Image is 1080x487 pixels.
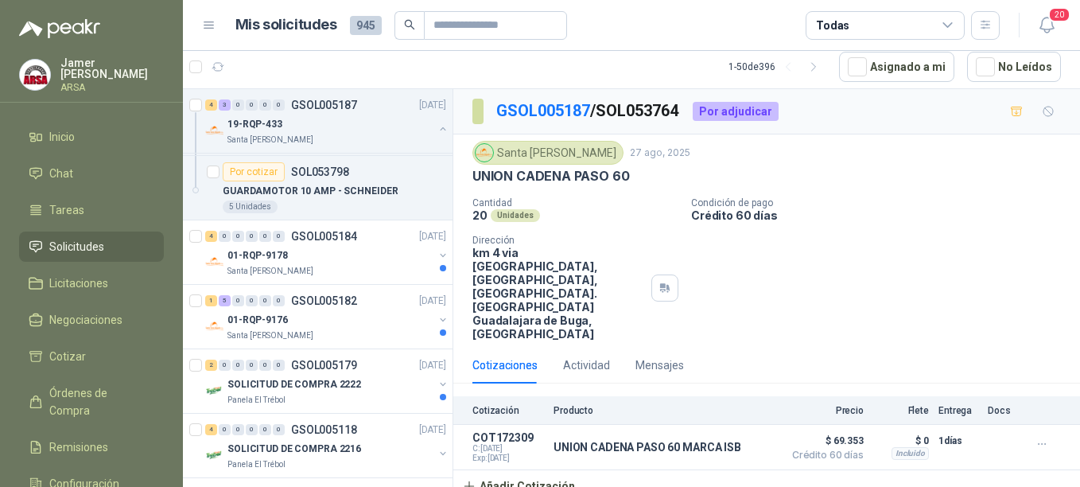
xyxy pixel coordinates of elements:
[472,168,629,185] p: UNION CADENA PASO 60
[291,295,357,306] p: GSOL005182
[219,231,231,242] div: 0
[205,424,217,435] div: 4
[291,99,357,111] p: GSOL005187
[419,229,446,244] p: [DATE]
[784,431,864,450] span: $ 69.353
[259,231,271,242] div: 0
[19,122,164,152] a: Inicio
[227,458,286,471] p: Panela El Trébol
[938,431,978,450] p: 1 días
[19,305,164,335] a: Negociaciones
[183,156,453,220] a: Por cotizarSOL053798GUARDAMOTOR 10 AMP - SCHNEIDER5 Unidades
[246,231,258,242] div: 0
[19,158,164,189] a: Chat
[350,16,382,35] span: 945
[49,311,122,329] span: Negociaciones
[563,356,610,374] div: Actividad
[205,381,224,400] img: Company Logo
[259,99,271,111] div: 0
[291,231,357,242] p: GSOL005184
[205,99,217,111] div: 4
[291,166,349,177] p: SOL053798
[19,232,164,262] a: Solicitudes
[554,405,775,416] p: Producto
[291,360,357,371] p: GSOL005179
[554,441,741,454] p: UNION CADENA PASO 60 MARCA ISB
[1032,11,1061,40] button: 20
[227,394,286,407] p: Panela El Trébol
[1048,7,1070,22] span: 20
[476,144,493,162] img: Company Logo
[227,313,288,328] p: 01-RQP-9176
[472,454,544,463] span: Exp: [DATE]
[472,405,544,416] p: Cotización
[472,246,645,341] p: km 4 via [GEOGRAPHIC_DATA], [GEOGRAPHIC_DATA], [GEOGRAPHIC_DATA]. [GEOGRAPHIC_DATA] Guadalajara d...
[227,377,361,392] p: SOLICITUD DE COMPRA 2222
[496,99,680,123] p: / SOL053764
[205,291,449,342] a: 1 5 0 0 0 0 GSOL005182[DATE] Company Logo01-RQP-9176Santa [PERSON_NAME]
[232,295,244,306] div: 0
[291,424,357,435] p: GSOL005118
[223,184,398,199] p: GUARDAMOTOR 10 AMP - SCHNEIDER
[273,99,285,111] div: 0
[273,231,285,242] div: 0
[259,295,271,306] div: 0
[223,201,278,213] div: 5 Unidades
[60,83,164,92] p: ARSA
[693,102,779,121] div: Por adjudicar
[246,295,258,306] div: 0
[205,356,449,407] a: 2 0 0 0 0 0 GSOL005179[DATE] Company LogoSOLICITUD DE COMPRA 2222Panela El Trébol
[227,329,313,342] p: Santa [PERSON_NAME]
[232,99,244,111] div: 0
[19,268,164,298] a: Licitaciones
[496,101,590,120] a: GSOL005187
[60,57,164,80] p: Jamer [PERSON_NAME]
[491,209,540,222] div: Unidades
[472,235,645,246] p: Dirección
[259,424,271,435] div: 0
[49,238,104,255] span: Solicitudes
[273,424,285,435] div: 0
[232,231,244,242] div: 0
[419,294,446,309] p: [DATE]
[49,438,108,456] span: Remisiones
[219,295,231,306] div: 5
[49,348,86,365] span: Cotizar
[691,197,1074,208] p: Condición de pago
[892,447,929,460] div: Incluido
[205,227,449,278] a: 4 0 0 0 0 0 GSOL005184[DATE] Company Logo01-RQP-9178Santa [PERSON_NAME]
[784,405,864,416] p: Precio
[419,423,446,438] p: [DATE]
[419,98,446,113] p: [DATE]
[472,208,488,222] p: 20
[227,134,313,146] p: Santa [PERSON_NAME]
[49,201,84,219] span: Tareas
[472,197,678,208] p: Cantidad
[472,141,624,165] div: Santa [PERSON_NAME]
[472,431,544,444] p: COT172309
[227,117,282,132] p: 19-RQP-433
[873,405,929,416] p: Flete
[273,360,285,371] div: 0
[20,60,50,90] img: Company Logo
[404,19,415,30] span: search
[223,162,285,181] div: Por cotizar
[728,54,826,80] div: 1 - 50 de 396
[784,450,864,460] span: Crédito 60 días
[419,358,446,373] p: [DATE]
[938,405,978,416] p: Entrega
[259,360,271,371] div: 0
[472,444,544,454] span: C: [DATE]
[839,52,954,82] button: Asignado a mi
[205,420,449,471] a: 4 0 0 0 0 0 GSOL005118[DATE] Company LogoSOLICITUD DE COMPRA 2216Panela El Trébol
[273,295,285,306] div: 0
[232,424,244,435] div: 0
[205,360,217,371] div: 2
[635,356,684,374] div: Mensajes
[232,360,244,371] div: 0
[205,317,224,336] img: Company Logo
[472,356,538,374] div: Cotizaciones
[205,121,224,140] img: Company Logo
[691,208,1074,222] p: Crédito 60 días
[227,248,288,263] p: 01-RQP-9178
